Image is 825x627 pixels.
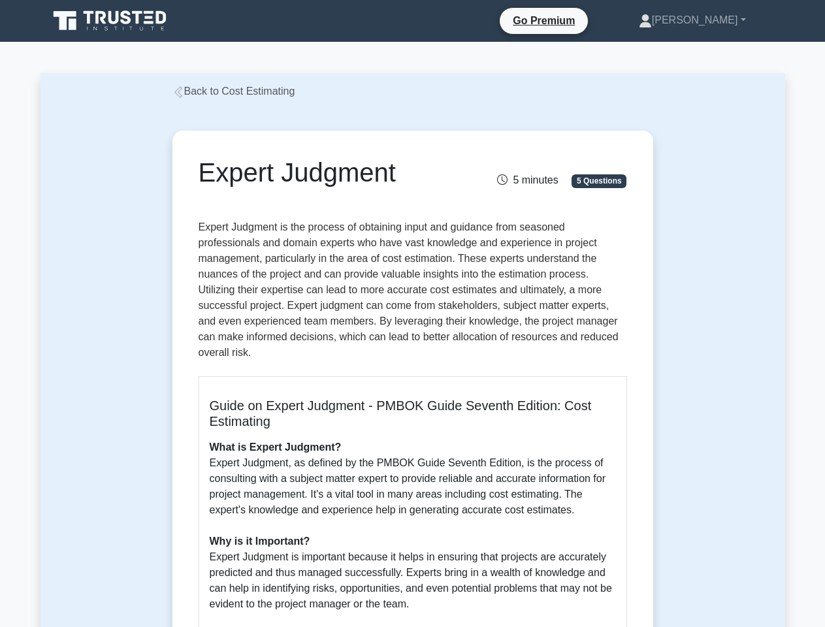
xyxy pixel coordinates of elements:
[607,7,777,33] a: [PERSON_NAME]
[172,86,295,97] a: Back to Cost Estimating
[199,219,627,366] p: Expert Judgment is the process of obtaining input and guidance from seasoned professionals and do...
[210,398,616,429] h5: Guide on Expert Judgment - PMBOK Guide Seventh Edition: Cost Estimating
[505,12,583,29] a: Go Premium
[199,157,479,188] h1: Expert Judgment
[210,536,310,547] b: Why is it Important?
[210,442,342,453] b: What is Expert Judgment?
[497,174,558,185] span: 5 minutes
[572,174,626,187] span: 5 Questions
